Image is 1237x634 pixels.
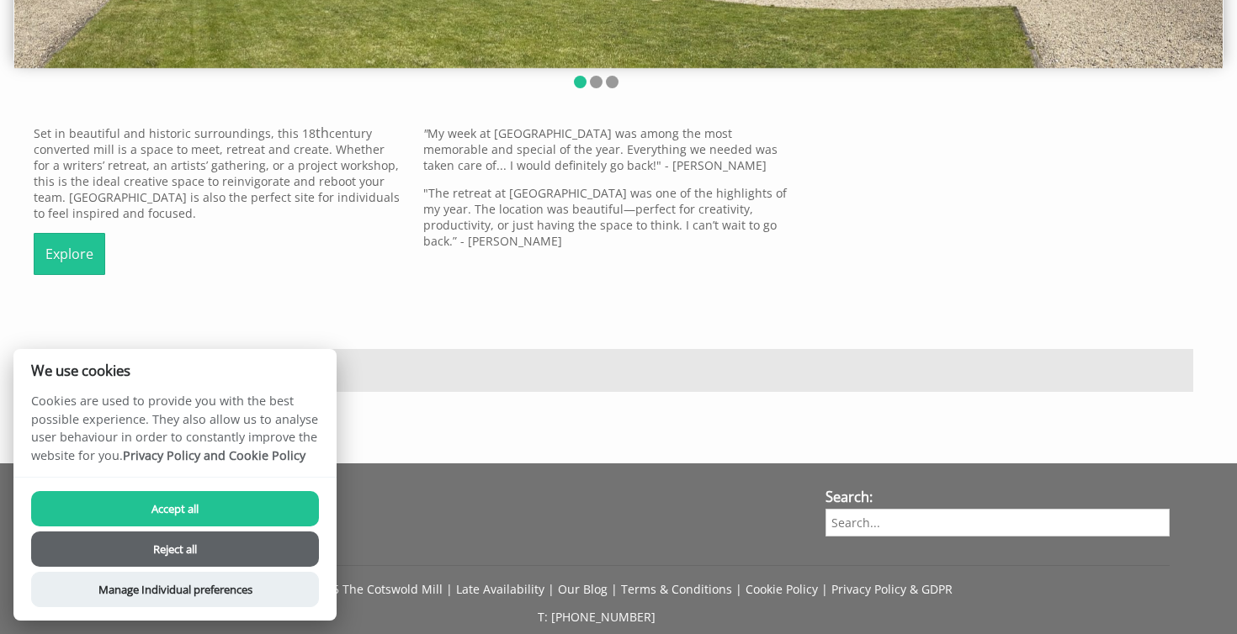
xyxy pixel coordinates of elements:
p: "The retreat at [GEOGRAPHIC_DATA] was one of the highlights of my year. The location was beautifu... [423,185,793,249]
a: Late Availability [456,581,544,597]
p: Cookies are used to provide you with the best possible experience. They also allow us to analyse ... [13,392,337,477]
a: Our Blog [558,581,608,597]
a: Explore [34,233,105,275]
button: Reject all [31,531,319,567]
a: T: [PHONE_NUMBER] [538,609,656,625]
button: Manage Individual preferences [31,572,319,607]
h2: We use cookies [13,362,337,378]
h3: Connect with us: [24,494,803,513]
p: My week at [GEOGRAPHIC_DATA] was among the most memorable and special of the year. Everything we ... [423,125,793,173]
button: Accept all [31,491,319,526]
a: © Copyright 2025 The Cotswold Mill [241,581,443,597]
p: Set in beautiful and historic surroundings, this 18 century converted mill is a space to meet, re... [34,125,403,221]
span: | [611,581,618,597]
span: | [735,581,742,597]
a: Privacy Policy & GDPR [831,581,953,597]
a: Privacy Policy and Cookie Policy [123,447,305,463]
sup: th [316,124,329,142]
h3: Search: [826,488,1170,506]
a: Terms & Conditions [621,581,732,597]
a: Cookie Policy [746,581,818,597]
span: | [548,581,555,597]
span: | [821,581,828,597]
em: " [423,125,427,141]
input: Search... [826,509,1170,536]
span: | [446,581,453,597]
